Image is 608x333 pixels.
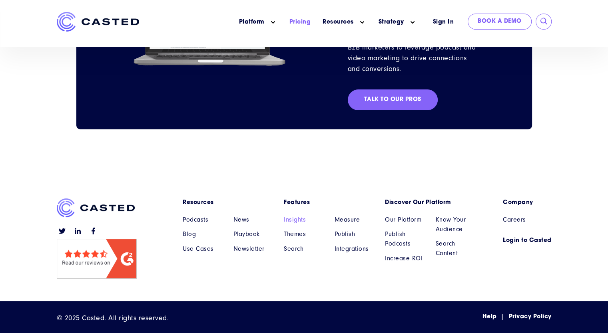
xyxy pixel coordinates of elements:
a: Blog [183,229,221,239]
a: Integrations [335,244,373,254]
a: Read reviews of Casted on G2 [57,272,137,281]
a: Increase ROI [385,254,424,263]
a: Platform [239,18,265,26]
a: Resources [323,18,354,26]
a: Our Platform [385,215,424,224]
a: Podcasts [183,215,221,224]
nav: Main menu [503,198,552,245]
a: Careers [503,215,552,224]
a: Themes [284,229,323,239]
p: © 2025 Casted. All rights reserved. [57,313,169,323]
a: Strategy [379,18,404,26]
nav: Main menu [151,12,423,32]
a: Playbook [233,229,272,239]
input: Submit [540,18,548,26]
a: News [233,215,272,224]
a: Resources [183,198,272,207]
a: Search [284,244,323,254]
a: Newsletter [233,244,272,254]
a: Help [482,313,497,321]
a: Measure [335,215,373,224]
a: Pricing [289,18,311,26]
nav: Main menu [183,198,474,278]
a: Know Your Audience [436,215,474,234]
a: Use Cases [183,244,221,254]
p: Let us show you how Casted empowers B2B marketers to leverage podcast and video marketing to driv... [348,31,481,74]
a: Company [503,198,552,207]
div: Navigation Menu [482,313,552,321]
a: Book a Demo [468,14,532,30]
a: Features [284,198,373,207]
img: Casted_Logo_Horizontal_FullColor_PUR_BLUE [57,12,139,32]
a: Insights [284,215,323,224]
img: Read Casted reviews on G2 [57,239,137,279]
a: Search Content [436,239,474,258]
a: Privacy Policy [509,313,552,321]
a: Publish Podcasts [385,229,424,248]
a: Talk to our Pros [348,89,438,110]
img: Casted_Logo_Horizontal_FullColor_PUR_BLUE [57,198,135,217]
a: Login to Casted [503,236,552,245]
a: Sign In [423,14,464,31]
a: Discover Our Platform [385,198,474,207]
a: Publish [335,229,373,239]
